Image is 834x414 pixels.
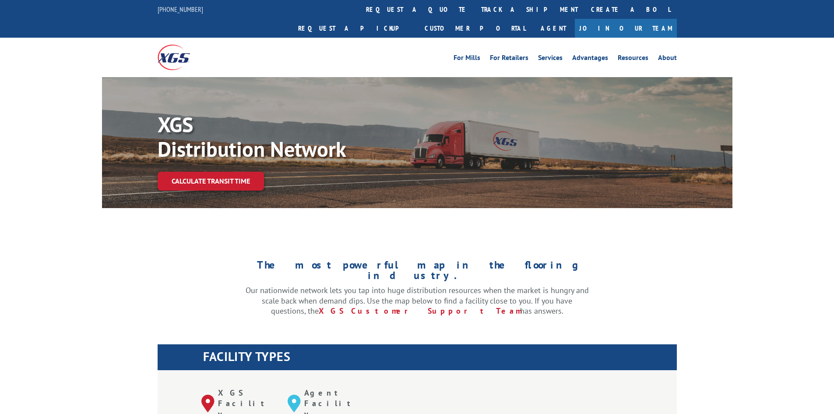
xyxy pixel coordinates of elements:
h1: The most powerful map in the flooring industry. [246,260,589,285]
p: XGS Distribution Network [158,112,420,161]
a: Request a pickup [292,19,418,38]
a: Join Our Team [575,19,677,38]
a: [PHONE_NUMBER] [158,5,203,14]
a: XGS Customer Support Team [319,306,520,316]
a: About [658,54,677,64]
a: Customer Portal [418,19,532,38]
p: Our nationwide network lets you tap into huge distribution resources when the market is hungry an... [246,285,589,316]
a: Agent [532,19,575,38]
a: For Mills [454,54,480,64]
a: For Retailers [490,54,528,64]
a: Resources [618,54,648,64]
a: Calculate transit time [158,172,264,191]
a: Advantages [572,54,608,64]
a: Services [538,54,563,64]
h1: FACILITY TYPES [203,350,677,367]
